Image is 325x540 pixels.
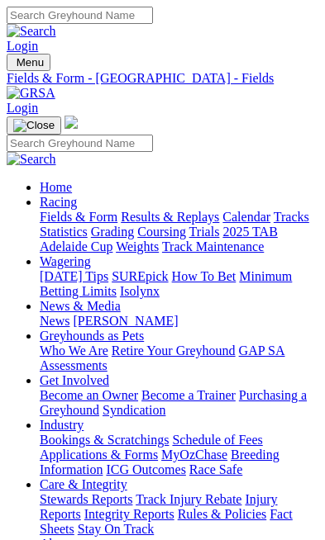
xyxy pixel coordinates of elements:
button: Toggle navigation [7,116,61,135]
a: Track Maintenance [162,239,264,253]
a: Applications & Forms [40,448,158,462]
a: GAP SA Assessments [40,343,284,372]
a: Get Involved [40,373,109,387]
div: Industry [40,433,318,477]
a: 2025 TAB Adelaide Cup [40,225,278,253]
a: ICG Outcomes [106,462,185,476]
a: Stewards Reports [40,492,132,506]
a: Injury Reports [40,492,278,521]
a: MyOzChase [161,448,227,462]
a: [DATE] Tips [40,269,108,283]
a: Home [40,180,72,194]
a: Become a Trainer [141,388,236,402]
a: Coursing [137,225,186,239]
div: Racing [40,210,318,254]
div: Get Involved [40,388,318,418]
a: Wagering [40,254,91,268]
a: Weights [116,239,159,253]
input: Search [7,135,153,152]
a: Who We Are [40,343,108,358]
a: Schedule of Fees [172,433,262,447]
a: Stay On Track [78,522,154,536]
a: Retire Your Greyhound [112,343,236,358]
a: [PERSON_NAME] [73,314,178,328]
a: Results & Replays [121,210,219,224]
a: Breeding Information [40,448,280,476]
a: Fields & Form [40,210,117,224]
span: Menu [17,56,44,69]
div: Greyhounds as Pets [40,343,318,373]
a: SUREpick [112,269,168,283]
a: News [40,314,69,328]
button: Toggle navigation [7,54,50,71]
input: Search [7,7,153,24]
a: Race Safe [189,462,242,476]
a: Industry [40,418,84,432]
a: Fact Sheets [40,507,293,536]
a: Syndication [103,403,165,417]
img: Search [7,152,56,167]
a: Purchasing a Greyhound [40,388,307,417]
a: Grading [91,225,134,239]
a: Isolynx [120,284,160,298]
a: Trials [189,225,220,239]
div: Care & Integrity [40,492,318,537]
div: Wagering [40,269,318,299]
a: How To Bet [172,269,237,283]
a: Racing [40,195,77,209]
img: Close [13,119,55,132]
div: News & Media [40,314,318,329]
a: Track Injury Rebate [136,492,241,506]
a: Minimum Betting Limits [40,269,292,298]
img: GRSA [7,86,55,101]
img: Search [7,24,56,39]
a: Rules & Policies [178,507,267,521]
a: Statistics [40,225,88,239]
a: Care & Integrity [40,477,127,491]
a: Tracks [274,210,309,224]
img: logo-grsa-white.png [65,116,78,129]
a: Become an Owner [40,388,138,402]
a: Login [7,101,38,115]
a: Login [7,39,38,53]
a: Integrity Reports [84,507,174,521]
a: Calendar [222,210,270,224]
a: Fields & Form - [GEOGRAPHIC_DATA] - Fields [7,71,318,86]
a: Greyhounds as Pets [40,329,144,343]
a: Bookings & Scratchings [40,433,169,447]
a: News & Media [40,299,121,313]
